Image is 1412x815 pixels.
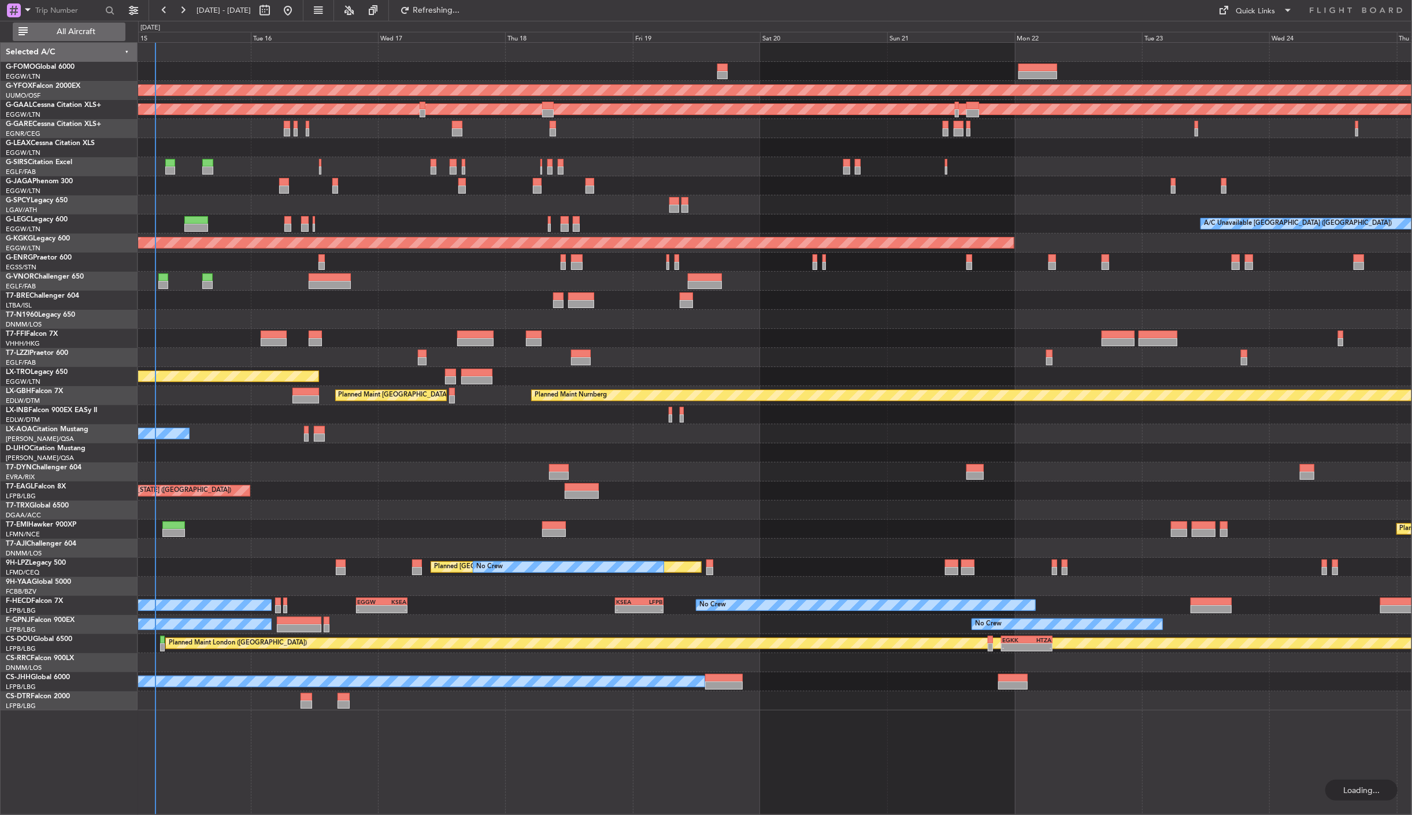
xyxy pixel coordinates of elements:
[6,91,40,100] a: UUMO/OSF
[6,64,35,71] span: G-FOMO
[6,674,31,681] span: CS-JHH
[6,301,32,310] a: LTBA/ISL
[6,579,71,586] a: 9H-YAAGlobal 5000
[6,664,42,672] a: DNMM/LOS
[6,388,63,395] a: LX-GBHFalcon 7X
[6,350,68,357] a: T7-LZZIPraetor 600
[6,473,35,481] a: EVRA/RIX
[6,197,68,204] a: G-SPCYLegacy 650
[378,32,505,42] div: Wed 17
[6,206,37,214] a: LGAV/ATH
[6,282,36,291] a: EGLF/FAB
[6,273,34,280] span: G-VNOR
[6,140,95,147] a: G-LEAXCessna Citation XLS
[6,568,39,577] a: LFMD/CEQ
[6,254,33,261] span: G-ENRG
[6,178,32,185] span: G-JAGA
[6,540,76,547] a: T7-AJIChallenger 604
[6,292,29,299] span: T7-BRE
[6,702,36,710] a: LFPB/LBG
[6,254,72,261] a: G-ENRGPraetor 600
[6,483,66,490] a: T7-EAGLFalcon 8X
[6,102,101,109] a: G-GAALCessna Citation XLS+
[6,655,31,662] span: CS-RRC
[1015,32,1142,42] div: Mon 22
[6,464,81,471] a: T7-DYNChallenger 604
[357,606,381,613] div: -
[639,606,662,613] div: -
[6,426,32,433] span: LX-AOA
[6,502,69,509] a: T7-TRXGlobal 6500
[6,83,32,90] span: G-YFOX
[6,121,32,128] span: G-GARE
[6,377,40,386] a: EGGW/LTN
[6,235,70,242] a: G-KGKGLegacy 600
[1269,32,1396,42] div: Wed 24
[6,521,76,528] a: T7-EMIHawker 900XP
[6,339,40,348] a: VHHH/HKG
[1325,780,1398,801] div: Loading...
[6,606,36,615] a: LFPB/LBG
[6,149,40,157] a: EGGW/LTN
[1142,32,1269,42] div: Tue 23
[6,617,75,624] a: F-GPNJFalcon 900EX
[6,636,33,643] span: CS-DOU
[6,159,28,166] span: G-SIRS
[251,32,378,42] div: Tue 16
[395,1,464,20] button: Refreshing...
[639,598,662,605] div: LFPB
[6,216,31,223] span: G-LEGC
[6,140,31,147] span: G-LEAX
[6,598,63,605] a: F-HECDFalcon 7X
[6,350,29,357] span: T7-LZZI
[6,388,31,395] span: LX-GBH
[140,23,160,33] div: [DATE]
[434,558,598,576] div: Planned [GEOGRAPHIC_DATA] ([GEOGRAPHIC_DATA])
[6,511,41,520] a: DGAA/ACC
[169,635,307,652] div: Planned Maint London ([GEOGRAPHIC_DATA])
[30,28,122,36] span: All Aircraft
[699,597,726,614] div: No Crew
[887,32,1014,42] div: Sun 21
[505,32,632,42] div: Thu 18
[6,560,29,566] span: 9H-LPZ
[6,187,40,195] a: EGGW/LTN
[6,598,31,605] span: F-HECD
[6,331,58,338] a: T7-FFIFalcon 7X
[1026,636,1051,643] div: HTZA
[339,387,521,404] div: Planned Maint [GEOGRAPHIC_DATA] ([GEOGRAPHIC_DATA])
[6,416,40,424] a: EDLW/DTM
[6,216,68,223] a: G-LEGCLegacy 600
[6,83,80,90] a: G-YFOXFalcon 2000EX
[6,397,40,405] a: EDLW/DTM
[6,587,36,596] a: FCBB/BZV
[6,292,79,299] a: T7-BREChallenger 604
[6,655,74,662] a: CS-RRCFalcon 900LX
[975,616,1002,633] div: No Crew
[6,445,86,452] a: D-IJHOCitation Mustang
[6,540,27,547] span: T7-AJI
[381,598,406,605] div: KSEA
[6,636,72,643] a: CS-DOUGlobal 6500
[6,579,32,586] span: 9H-YAA
[476,558,503,576] div: No Crew
[1026,644,1051,651] div: -
[6,312,75,318] a: T7-N1960Legacy 650
[6,617,31,624] span: F-GPNJ
[6,331,26,338] span: T7-FFI
[6,625,36,634] a: LFPB/LBG
[6,693,31,700] span: CS-DTR
[381,606,406,613] div: -
[13,23,125,41] button: All Aircraft
[6,521,28,528] span: T7-EMI
[6,72,40,81] a: EGGW/LTN
[6,530,40,539] a: LFMN/NCE
[616,598,639,605] div: KSEA
[35,2,102,19] input: Trip Number
[6,168,36,176] a: EGLF/FAB
[6,263,36,272] a: EGSS/STN
[535,387,607,404] div: Planned Maint Nurnberg
[6,407,97,414] a: LX-INBFalcon 900EX EASy II
[6,64,75,71] a: G-FOMOGlobal 6000
[6,129,40,138] a: EGNR/CEG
